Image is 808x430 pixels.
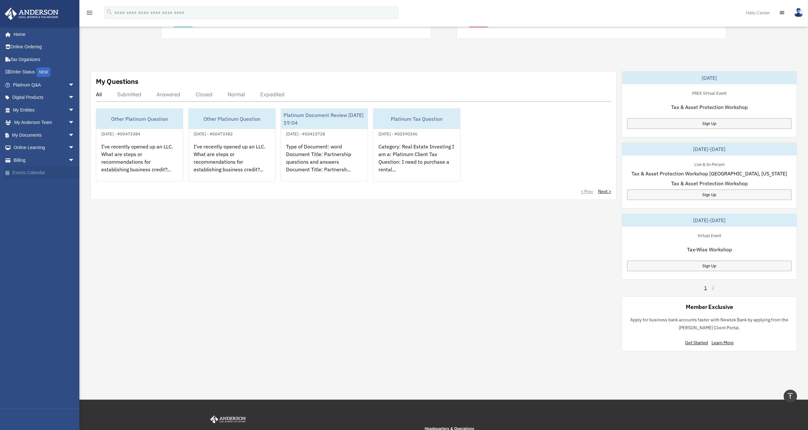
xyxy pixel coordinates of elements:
span: arrow_drop_down [68,141,81,154]
div: Expedited [260,91,284,98]
div: All [96,91,102,98]
a: vertical_align_top [784,390,797,403]
div: My Questions [96,77,138,86]
a: Online Ordering [4,41,84,53]
div: Member Exclusive [686,303,733,311]
a: Online Learningarrow_drop_down [4,141,84,154]
img: User Pic [794,8,803,17]
div: FREE Virtual Event [687,89,731,96]
a: Events Calendar [4,167,84,179]
div: Other Platinum Question [96,109,183,129]
a: Learn More [711,340,733,345]
div: [DATE]-[DATE] [622,214,797,227]
div: Platinum Tax Question [373,109,460,129]
a: My Documentsarrow_drop_down [4,129,84,141]
span: arrow_drop_down [68,78,81,92]
a: Sign Up [627,261,791,271]
div: [DATE] - #00473382 [189,130,238,137]
div: Submitted [117,91,141,98]
a: Next > [598,188,611,195]
p: Apply for business bank accounts faster with Newtek Bank by applying from the [PERSON_NAME] Clien... [627,316,791,331]
a: Platinum Tax Question[DATE] - #00390246Category: Real Estate Investing I am a: Platinum Client Ta... [373,108,460,181]
span: Tax & Asset Protection Workshop [671,103,747,111]
div: NEW [37,67,50,77]
img: Anderson Advisors Platinum Portal [209,415,247,424]
span: Tax & Asset Protection Workshop [GEOGRAPHIC_DATA], [US_STATE] [631,170,787,177]
a: Sign Up [627,118,791,129]
span: Tax & Asset Protection Workshop [671,180,747,187]
div: Live & In-Person [689,160,729,167]
a: 1 [704,285,707,291]
div: Type of Document: word Document Title: Partnership questions and answers Document Title: Partners... [281,138,368,187]
span: arrow_drop_down [68,154,81,167]
div: [DATE]-[DATE] [622,143,797,155]
div: Closed [196,91,212,98]
div: Category: Real Estate Investing I am a: Platinum Client Tax Question: I need to purchase a rental... [373,138,460,187]
i: vertical_align_top [786,392,794,400]
a: Sign Up [627,189,791,200]
a: Platinum Document Review [DATE] 19:04[DATE] - #00413728Type of Document: word Document Title: Par... [281,108,368,181]
div: [DATE] - #00473384 [96,130,145,137]
a: Order StatusNEW [4,66,84,79]
div: I've recently opened up an LLC. What are steps or recommendations for establishing business credi... [189,138,275,187]
a: Other Platinum Question[DATE] - #00473384I've recently opened up an LLC. What are steps or recomm... [96,108,183,181]
div: Platinum Document Review [DATE] 19:04 [281,109,368,129]
span: arrow_drop_down [68,91,81,104]
a: Tax Organizers [4,53,84,66]
a: Platinum Q&Aarrow_drop_down [4,78,84,91]
div: [DATE] - #00390246 [373,130,423,137]
span: arrow_drop_down [68,129,81,142]
i: search [106,9,113,16]
div: Other Platinum Question [189,109,275,129]
span: arrow_drop_down [68,104,81,117]
div: Virtual Event [692,232,726,238]
a: My Entitiesarrow_drop_down [4,104,84,116]
div: [DATE] - #00413728 [281,130,330,137]
a: My Anderson Teamarrow_drop_down [4,116,84,129]
span: arrow_drop_down [68,116,81,129]
a: Billingarrow_drop_down [4,154,84,167]
span: Tax-Wise Workshop [687,246,731,253]
a: Home [4,28,81,41]
a: Digital Productsarrow_drop_down [4,91,84,104]
div: I've recently opened up an LLC. What are steps or recommendations for establishing business credi... [96,138,183,187]
a: Get Started [685,340,710,345]
div: Normal [228,91,245,98]
a: Other Platinum Question[DATE] - #00473382I've recently opened up an LLC. What are steps or recomm... [188,108,276,181]
div: Answered [157,91,180,98]
div: [DATE] [622,72,797,84]
img: Anderson Advisors Platinum Portal [3,8,60,20]
a: menu [86,11,93,17]
i: menu [86,9,93,17]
